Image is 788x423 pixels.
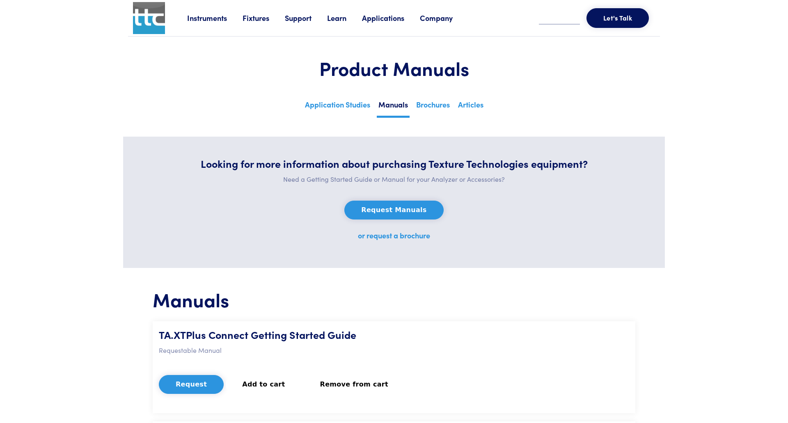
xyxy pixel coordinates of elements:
[226,375,301,393] button: Add to cart
[159,345,629,356] p: Requestable Manual
[304,375,405,393] button: Remove from cart
[456,98,485,116] a: Articles
[344,201,443,220] button: Request Manuals
[143,174,645,185] p: Need a Getting Started Guide or Manual for your Analyzer or Accessories?
[420,13,468,23] a: Company
[143,156,645,171] h5: Looking for more information about purchasing Texture Technologies equipment?
[358,230,430,240] a: or request a brochure
[243,13,285,23] a: Fixtures
[148,56,640,80] h1: Product Manuals
[377,98,410,118] a: Manuals
[159,375,224,394] button: Request
[327,13,362,23] a: Learn
[148,288,640,311] h1: Manuals
[362,13,420,23] a: Applications
[133,2,165,34] img: ttc_logo_1x1_v1.0.png
[415,98,451,116] a: Brochures
[187,13,243,23] a: Instruments
[285,13,327,23] a: Support
[159,327,629,342] h5: TA.XTPlus Connect Getting Started Guide
[586,8,649,28] button: Let's Talk
[303,98,372,116] a: Application Studies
